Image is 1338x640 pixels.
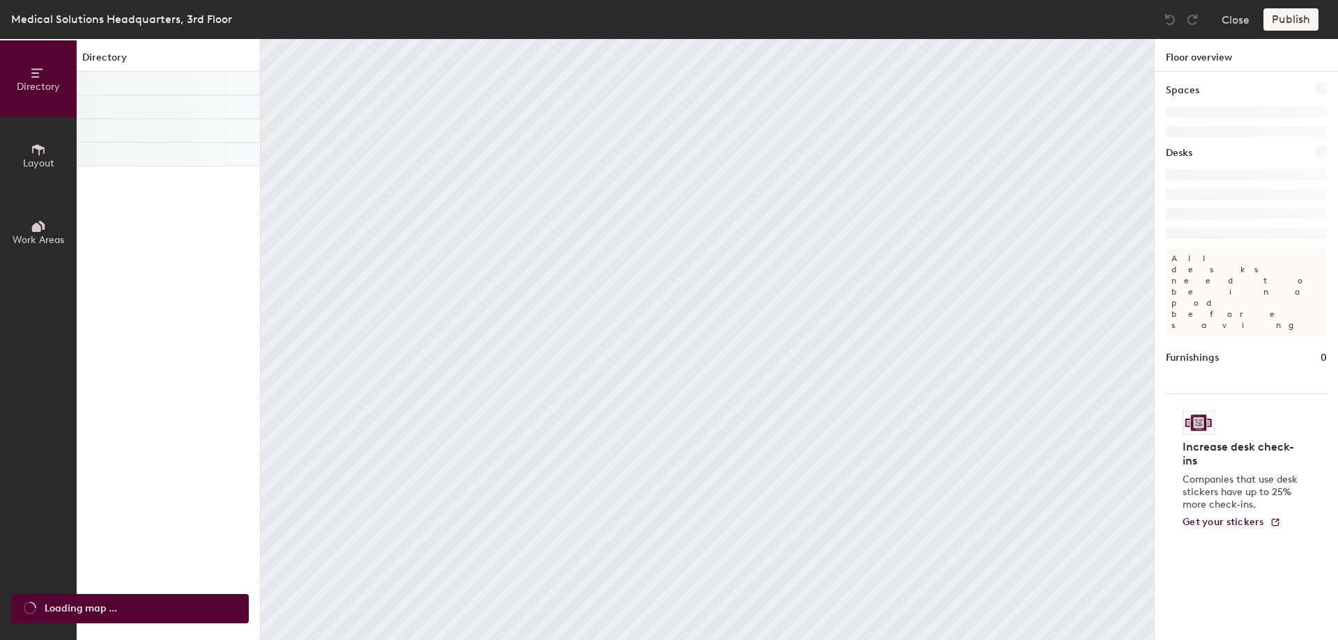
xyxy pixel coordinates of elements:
[261,39,1154,640] canvas: Map
[45,601,117,616] span: Loading map ...
[17,81,60,93] span: Directory
[13,234,64,246] span: Work Areas
[1183,516,1264,528] span: Get your stickers
[1183,440,1302,468] h4: Increase desk check-ins
[23,157,54,169] span: Layout
[1155,39,1338,72] h1: Floor overview
[1321,350,1327,366] h1: 0
[1222,8,1249,31] button: Close
[1183,517,1281,529] a: Get your stickers
[1166,83,1199,98] h1: Spaces
[1166,146,1192,161] h1: Desks
[1163,13,1177,26] img: Undo
[1185,13,1199,26] img: Redo
[11,10,232,28] div: Medical Solutions Headquarters, 3rd Floor
[1166,350,1219,366] h1: Furnishings
[1166,247,1327,336] p: All desks need to be in a pod before saving
[1183,411,1215,435] img: Sticker logo
[77,50,260,72] h1: Directory
[1183,474,1302,511] p: Companies that use desk stickers have up to 25% more check-ins.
